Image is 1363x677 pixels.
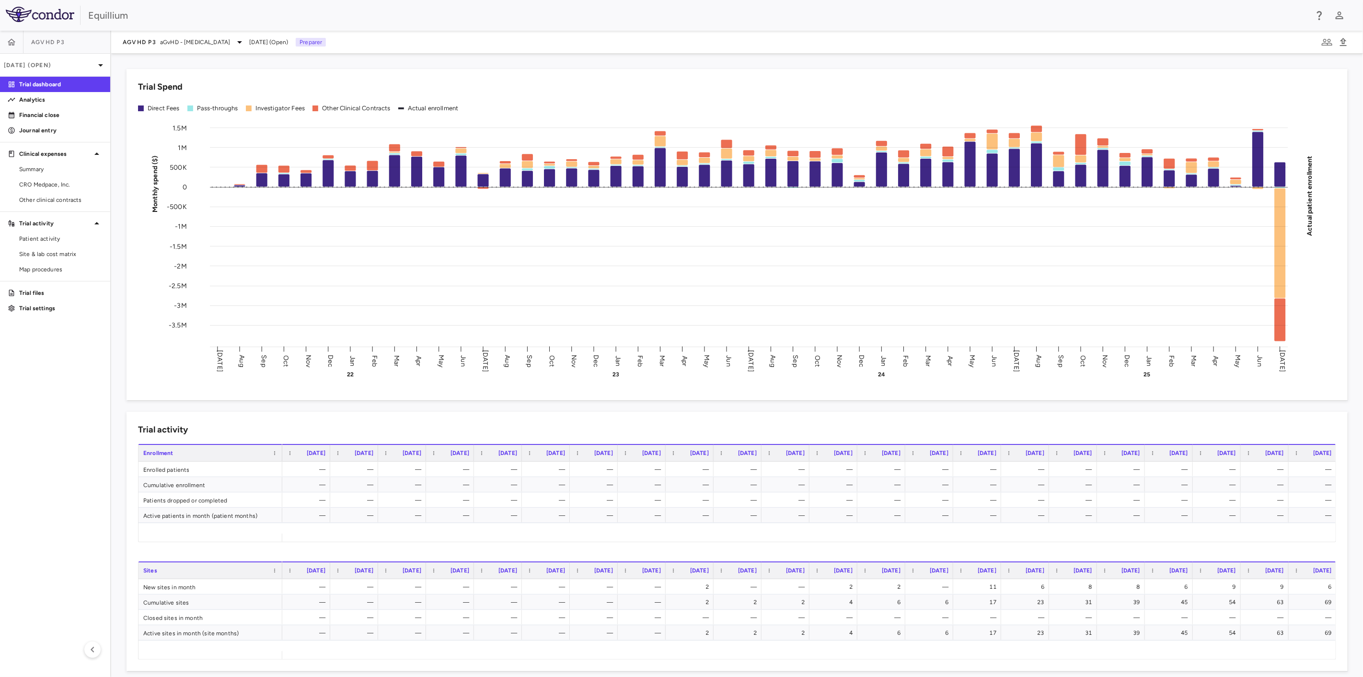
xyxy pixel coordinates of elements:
div: — [914,610,948,625]
span: Site & lab cost matrix [19,250,103,258]
span: [DATE] [930,450,948,456]
div: — [339,462,373,477]
span: [DATE] [307,450,325,456]
div: — [483,579,517,595]
div: — [291,610,325,625]
div: — [387,595,421,610]
div: 45 [1154,595,1188,610]
div: — [626,508,661,523]
div: — [962,508,996,523]
text: Dec [327,355,335,367]
div: — [578,610,613,625]
div: — [1154,492,1188,508]
span: [DATE] [930,567,948,574]
span: [DATE] [498,567,517,574]
div: — [578,492,613,508]
div: — [818,508,853,523]
text: May [704,355,712,368]
div: — [674,462,709,477]
div: — [1249,508,1284,523]
text: Apr [416,356,424,366]
div: — [722,610,757,625]
div: — [914,477,948,492]
div: — [1058,477,1092,492]
p: Trial settings [19,304,103,313]
div: — [818,477,853,492]
div: 6 [1010,579,1044,595]
div: — [962,462,996,477]
div: 54 [1201,595,1236,610]
text: Jan [881,356,889,366]
div: — [387,492,421,508]
text: 24 [879,371,887,378]
div: — [818,610,853,625]
div: — [387,477,421,492]
div: — [914,462,948,477]
div: 8 [1106,579,1140,595]
div: — [483,508,517,523]
div: 63 [1249,595,1284,610]
div: 2 [674,579,709,595]
text: Jan [1147,356,1155,366]
p: Analytics [19,95,103,104]
tspan: 1.5M [173,124,187,132]
div: — [435,462,469,477]
span: [DATE] [1169,567,1188,574]
div: — [770,462,805,477]
div: — [531,579,565,595]
div: — [1297,462,1332,477]
text: Aug [238,355,246,367]
div: 9 [1249,579,1284,595]
div: 2 [674,595,709,610]
div: 69 [1297,595,1332,610]
p: Trial dashboard [19,80,103,89]
text: Mar [659,355,668,367]
p: Financial close [19,111,103,119]
tspan: Actual patient enrollment [1307,155,1316,236]
div: Active sites in month (site months) [139,625,282,640]
span: [DATE] [978,567,996,574]
div: — [1201,462,1236,477]
div: — [914,508,948,523]
text: Sep [792,355,800,367]
span: [DATE] [1121,567,1140,574]
tspan: -1M [175,222,187,231]
div: — [1249,477,1284,492]
div: — [866,477,901,492]
text: Nov [304,355,312,368]
div: — [531,508,565,523]
div: — [1010,610,1044,625]
div: — [722,477,757,492]
p: Preparer [296,38,326,47]
text: Aug [504,355,512,367]
div: — [1297,492,1332,508]
div: Patients dropped or completed [139,492,282,507]
div: 9 [1201,579,1236,595]
tspan: -2M [174,262,187,270]
div: — [1010,462,1044,477]
span: Sites [143,567,157,574]
div: 23 [1010,595,1044,610]
span: [DATE] [403,567,421,574]
div: 8 [1058,579,1092,595]
div: — [818,462,853,477]
div: — [435,477,469,492]
div: — [722,508,757,523]
div: — [339,579,373,595]
div: — [578,477,613,492]
p: [DATE] (Open) [4,61,95,70]
span: [DATE] [642,567,661,574]
div: — [1106,508,1140,523]
span: [DATE] [738,567,757,574]
div: — [339,477,373,492]
text: Nov [571,355,579,368]
div: — [1010,477,1044,492]
span: [DATE] [1217,567,1236,574]
div: — [387,610,421,625]
tspan: -2.5M [169,282,187,290]
div: Enrolled patients [139,462,282,477]
div: — [866,610,901,625]
div: — [674,477,709,492]
text: Feb [903,355,912,367]
div: 6 [914,595,948,610]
